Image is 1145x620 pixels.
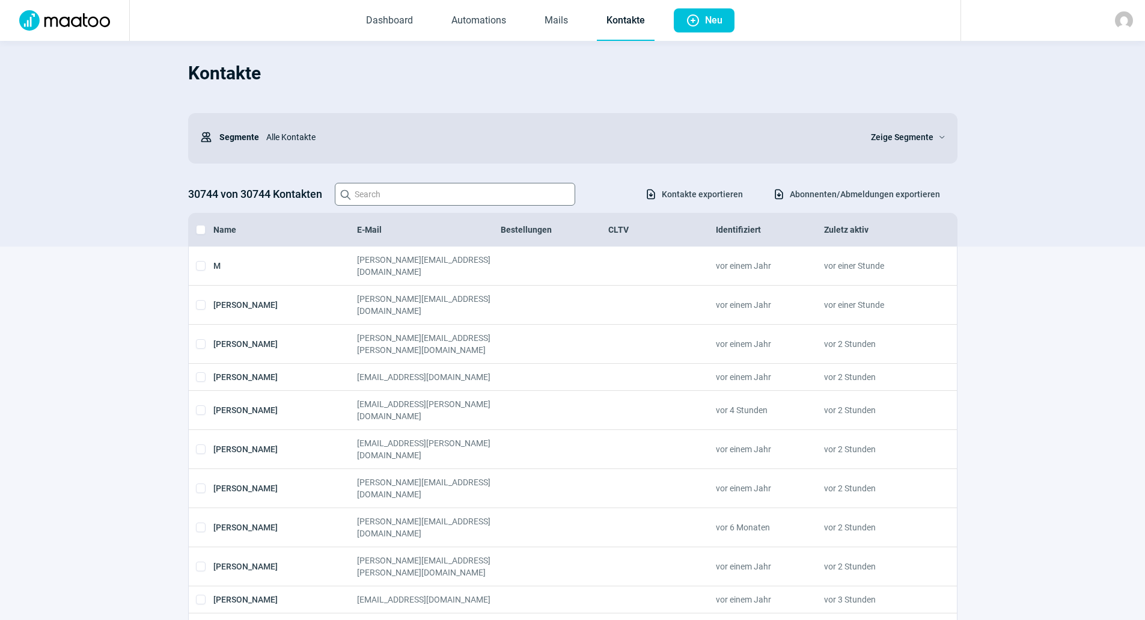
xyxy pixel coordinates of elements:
[213,224,357,236] div: Name
[705,8,722,32] span: Neu
[716,371,823,383] div: vor einem Jahr
[356,1,423,41] a: Dashboard
[824,224,932,236] div: Zuletz aktiv
[357,437,501,461] div: [EMAIL_ADDRESS][PERSON_NAME][DOMAIN_NAME]
[200,125,259,149] div: Segmente
[824,293,932,317] div: vor einer Stunde
[871,130,933,144] span: Zeige Segmente
[357,594,501,606] div: [EMAIL_ADDRESS][DOMAIN_NAME]
[716,398,823,422] div: vor 4 Stunden
[716,254,823,278] div: vor einem Jahr
[824,515,932,539] div: vor 2 Stunden
[535,1,578,41] a: Mails
[824,437,932,461] div: vor 2 Stunden
[790,185,940,204] span: Abonnenten/Abmeldungen exportieren
[824,594,932,606] div: vor 3 Stunden
[213,371,357,383] div: [PERSON_NAME]
[188,53,957,94] h1: Kontakte
[357,398,501,422] div: [EMAIL_ADDRESS][PERSON_NAME][DOMAIN_NAME]
[357,371,501,383] div: [EMAIL_ADDRESS][DOMAIN_NAME]
[213,594,357,606] div: [PERSON_NAME]
[760,184,953,204] button: Abonnenten/Abmeldungen exportieren
[188,185,323,204] h3: 30744 von 30744 Kontakten
[357,515,501,539] div: [PERSON_NAME][EMAIL_ADDRESS][DOMAIN_NAME]
[442,1,516,41] a: Automations
[716,437,823,461] div: vor einem Jahr
[716,224,823,236] div: Identifiziert
[716,332,823,356] div: vor einem Jahr
[12,10,117,31] img: Logo
[213,293,357,317] div: [PERSON_NAME]
[824,398,932,422] div: vor 2 Stunden
[357,476,501,500] div: [PERSON_NAME][EMAIL_ADDRESS][DOMAIN_NAME]
[716,476,823,500] div: vor einem Jahr
[213,554,357,579] div: [PERSON_NAME]
[357,224,501,236] div: E-Mail
[716,515,823,539] div: vor 6 Monaten
[213,476,357,500] div: [PERSON_NAME]
[824,554,932,579] div: vor 2 Stunden
[213,437,357,461] div: [PERSON_NAME]
[213,332,357,356] div: [PERSON_NAME]
[716,554,823,579] div: vor einem Jahr
[824,254,932,278] div: vor einer Stunde
[357,254,501,278] div: [PERSON_NAME][EMAIL_ADDRESS][DOMAIN_NAME]
[357,554,501,579] div: [PERSON_NAME][EMAIL_ADDRESS][PERSON_NAME][DOMAIN_NAME]
[213,398,357,422] div: [PERSON_NAME]
[213,254,357,278] div: M
[608,224,716,236] div: CLTV
[357,332,501,356] div: [PERSON_NAME][EMAIL_ADDRESS][PERSON_NAME][DOMAIN_NAME]
[259,125,856,149] div: Alle Kontakte
[632,184,756,204] button: Kontakte exportieren
[824,476,932,500] div: vor 2 Stunden
[716,293,823,317] div: vor einem Jahr
[357,293,501,317] div: [PERSON_NAME][EMAIL_ADDRESS][DOMAIN_NAME]
[824,371,932,383] div: vor 2 Stunden
[213,515,357,539] div: [PERSON_NAME]
[501,224,608,236] div: Bestellungen
[597,1,655,41] a: Kontakte
[716,594,823,606] div: vor einem Jahr
[824,332,932,356] div: vor 2 Stunden
[1115,11,1133,29] img: avatar
[662,185,743,204] span: Kontakte exportieren
[674,8,734,32] button: Neu
[335,183,575,206] input: Search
